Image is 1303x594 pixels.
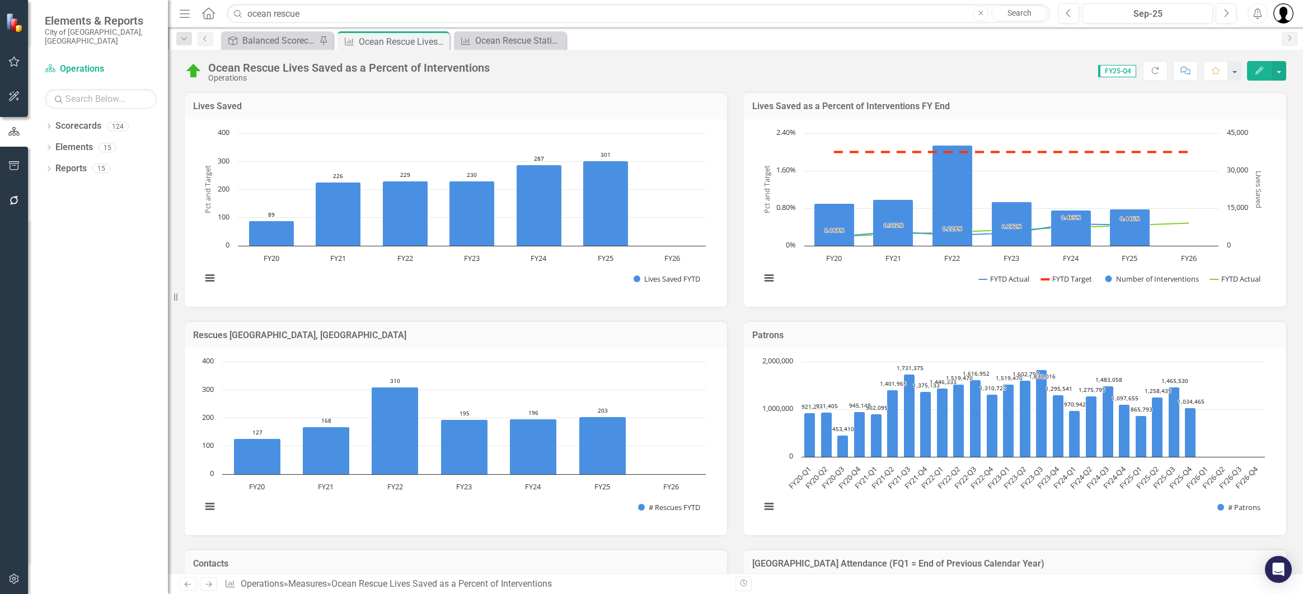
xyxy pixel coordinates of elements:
svg: Interactive chart [196,356,711,524]
text: 196 [528,409,538,417]
div: Ocean Rescue Lives Saved as a Percent of Interventions [331,578,552,589]
img: ClearPoint Strategy [6,13,25,32]
h3: Lives Saved as a Percent of Interventions FY End [752,101,1278,111]
path: FY25-Q4, 1,034,465. # Patrons. [1185,408,1196,457]
text: 0% [786,240,796,250]
text: 1,401,965 [880,380,907,387]
path: FY22-Q2, 1,519,470. # Patrons. [953,385,964,457]
text: FY26 [1181,253,1197,263]
text: 1,275,795 [1079,386,1105,394]
a: Elements [55,141,93,154]
button: Show FYTD Actual [979,274,1029,283]
path: FY23-Q2, 1,602,797. # Patrons. [1020,381,1031,457]
small: City of [GEOGRAPHIC_DATA], [GEOGRAPHIC_DATA] [45,27,157,46]
img: Marco De Medici [1273,3,1293,24]
text: 0.272% [1002,222,1021,230]
text: FY24 [525,481,541,492]
text: 127 [252,428,263,436]
div: Sep-25 [1086,7,1209,21]
text: 300 [202,384,214,394]
text: FY22-Q2 [935,464,962,490]
text: 1,446,333 [930,378,957,386]
text: FY25 [594,481,610,492]
text: 453,410 [832,425,854,433]
text: FY22-Q3 [952,464,978,490]
button: Show FYTD Target [1040,274,1093,283]
path: FY23, 195. # Rescues FYTD. [441,420,488,475]
text: 970,942 [1064,400,1086,408]
div: 124 [107,121,129,131]
path: FY25, 203. # Rescues FYTD. [579,417,626,475]
path: FY20-Q4, 945,148. # Patrons. [854,412,865,457]
div: Ocean Rescue Lives Saved as a Percent of Interventions [359,35,447,49]
text: FY20 [264,253,279,263]
path: FY22-Q1, 1,446,333. # Patrons. [937,389,948,457]
a: Ocean Rescue Statistics 2016 [457,34,563,48]
text: FY25-Q1 [1117,464,1143,490]
text: 2.40% [776,127,796,137]
a: Operations [45,63,157,76]
text: Pct and Target [203,165,213,213]
path: FY21, 226. Lives Saved FYTD. [316,182,361,246]
text: FY23-Q3 [1018,464,1044,490]
text: 168 [321,417,331,424]
text: 200 [218,184,229,194]
div: Chart. Highcharts interactive chart. [755,128,1275,296]
text: 30,000 [1227,165,1248,175]
text: Pct and Target [762,165,772,213]
button: Show Number of Interventions [1105,274,1199,283]
text: FY21-Q3 [885,464,912,490]
path: FY25, 301. Lives Saved FYTD. [583,161,629,246]
text: FY26-Q4 [1233,464,1260,491]
path: FY21-Q2, 1,401,965. # Patrons. [887,390,898,457]
text: 1,097,655 [1112,394,1138,402]
span: Elements & Reports [45,14,157,27]
text: 1,258,435 [1145,387,1171,395]
a: Operations [241,578,284,589]
span: FY25-Q4 [1098,65,1136,77]
text: 1,602,797 [1013,370,1039,378]
text: 0 [226,240,229,250]
path: FY23-Q1, 1,519,470. # Patrons. [1003,385,1014,457]
a: Reports [55,162,87,175]
svg: Interactive chart [196,128,711,296]
text: FY22-Q4 [968,464,995,491]
text: FY21-Q1 [852,464,879,490]
path: FY21-Q4, 1,375,133. # Patrons. [920,392,931,457]
path: FY24, 287. Lives Saved FYTD. [517,165,562,246]
text: 1,465,530 [1161,377,1188,385]
div: Open Intercom Messenger [1265,556,1292,583]
text: 1.60% [776,165,796,175]
path: FY22-Q3, 1,616,952. # Patrons. [970,380,981,457]
text: 15,000 [1227,202,1248,212]
text: 2,000,000 [762,356,793,366]
text: FY25 [1122,253,1137,263]
text: 1,483,058 [1095,376,1122,383]
div: Ocean Rescue Lives Saved as a Percent of Interventions [208,62,490,74]
text: 0 [1227,240,1231,250]
text: FY23-Q2 [1001,464,1028,490]
h3: Patrons [752,330,1278,340]
text: FY25-Q3 [1151,464,1177,490]
path: FY24-Q4, 1,097,655. # Patrons. [1119,405,1130,457]
path: FY24-Q2, 1,275,795. # Patrons. [1086,396,1097,457]
button: Show # Patrons [1217,502,1260,512]
text: FY21-Q4 [902,464,929,491]
text: FY20-Q4 [836,464,863,491]
text: FY23 [456,481,472,492]
text: 301 [601,151,611,158]
path: FY24, 14,327. Number of Interventions. [1051,210,1091,246]
text: 1,519,470 [996,374,1023,382]
text: FY25-Q2 [1134,464,1160,490]
text: 226 [333,172,343,180]
text: 300 [218,156,229,166]
text: FY21 [885,253,901,263]
path: FY24-Q3, 1,483,058. # Patrons. [1103,386,1114,457]
text: 1,034,465 [1178,397,1204,405]
text: FY20 [249,481,265,492]
text: 230 [467,171,477,179]
text: FY23-Q4 [1035,464,1062,491]
path: FY23, 17,592. Number of Interventions. [992,202,1032,246]
text: 0.228% [943,224,962,232]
